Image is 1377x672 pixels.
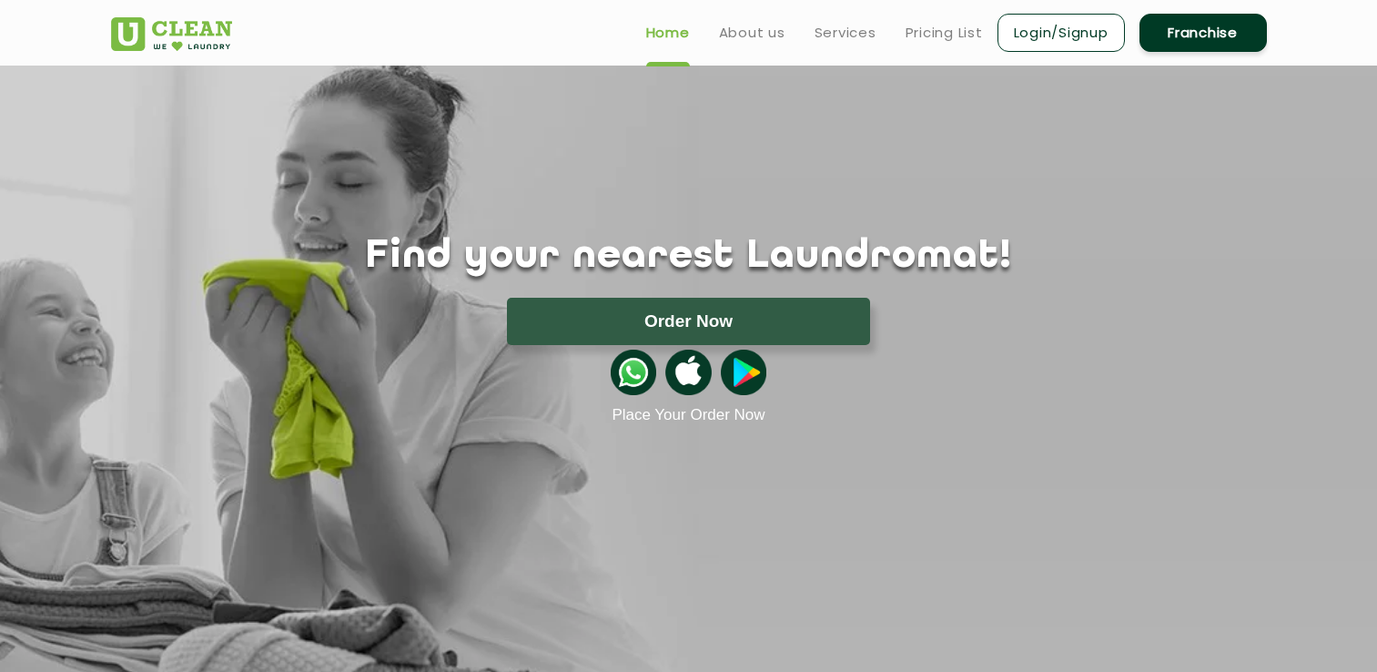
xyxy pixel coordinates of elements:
img: apple-icon.png [665,350,711,395]
a: Services [815,22,876,44]
a: Home [646,22,690,44]
a: About us [719,22,785,44]
h1: Find your nearest Laundromat! [97,234,1281,280]
img: playstoreicon.png [721,350,766,395]
a: Place Your Order Now [612,406,764,424]
img: UClean Laundry and Dry Cleaning [111,17,232,51]
a: Franchise [1139,14,1267,52]
a: Login/Signup [997,14,1125,52]
img: whatsappicon.png [611,350,656,395]
a: Pricing List [906,22,983,44]
button: Order Now [507,298,870,345]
